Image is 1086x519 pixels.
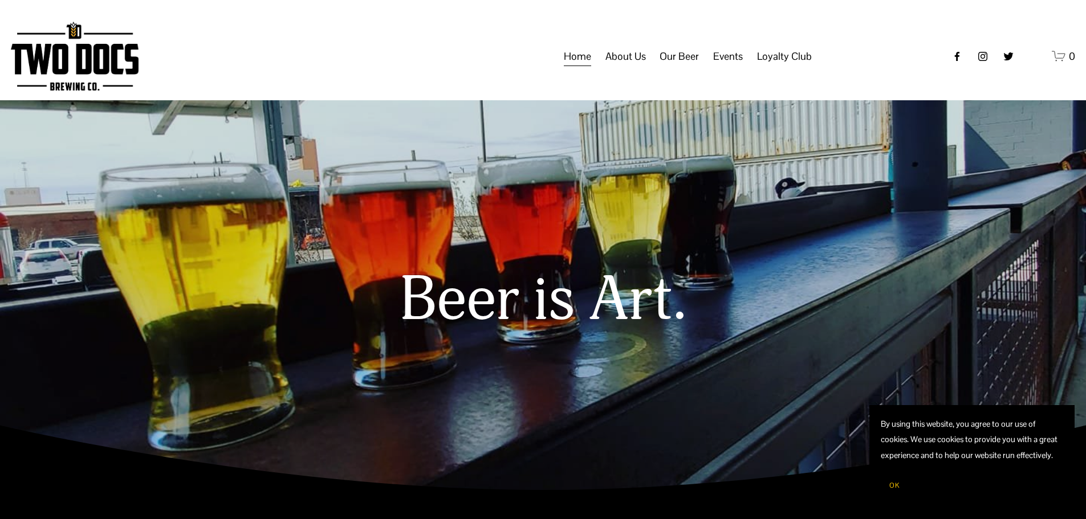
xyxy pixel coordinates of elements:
[951,51,963,62] a: Facebook
[1069,50,1075,63] span: 0
[1003,51,1014,62] a: twitter-unauth
[605,47,646,66] span: About Us
[605,46,646,67] a: folder dropdown
[1052,49,1075,63] a: 0 items in cart
[757,46,812,67] a: folder dropdown
[660,47,699,66] span: Our Beer
[881,416,1063,463] p: By using this website, you agree to our use of cookies. We use cookies to provide you with a grea...
[564,46,591,67] a: Home
[889,481,900,490] span: OK
[881,475,908,496] button: OK
[977,51,989,62] a: instagram-unauth
[660,46,699,67] a: folder dropdown
[757,47,812,66] span: Loyalty Club
[713,46,743,67] a: folder dropdown
[713,47,743,66] span: Events
[869,405,1075,508] section: Cookie banner
[11,22,139,91] img: Two Docs Brewing Co.
[144,266,942,335] h1: Beer is Art.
